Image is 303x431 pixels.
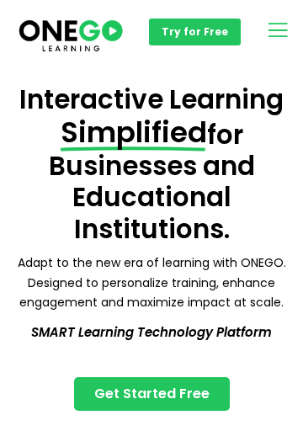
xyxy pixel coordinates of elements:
[74,377,230,411] a: Get Started Free
[19,81,284,118] span: Interactive Learning
[265,18,286,48] button: open-menu
[61,115,207,150] span: Simplified
[94,387,210,401] span: Get Started Free
[13,253,290,313] p: Adapt to the new era of learning with ONEGO. Designed to personalize training, enhance engagement...
[149,19,241,45] a: Try for Free
[49,116,255,247] span: for Businesses and Educational Institutions.
[13,322,290,343] p: SMART Learning Technology Platform
[162,27,228,37] span: Try for Free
